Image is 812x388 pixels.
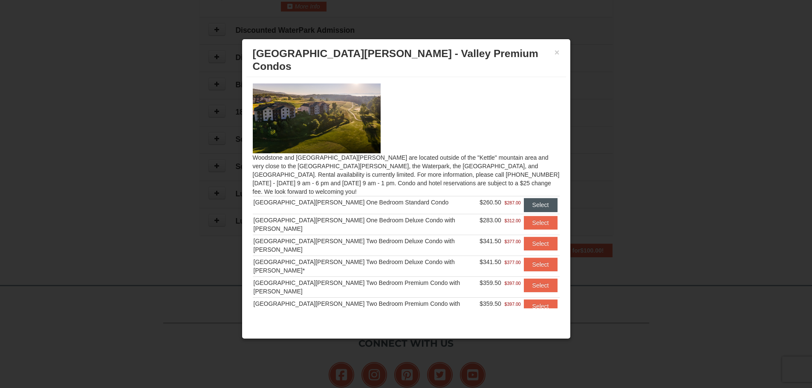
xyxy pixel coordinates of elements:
span: $397.00 [505,279,521,287]
img: 19219041-4-ec11c166.jpg [253,83,381,153]
span: $287.00 [505,198,521,207]
button: Select [524,216,558,230]
div: [GEOGRAPHIC_DATA][PERSON_NAME] One Bedroom Deluxe Condo with [PERSON_NAME] [254,216,478,233]
div: [GEOGRAPHIC_DATA][PERSON_NAME] One Bedroom Standard Condo [254,198,478,207]
span: $260.50 [480,199,501,206]
span: $341.50 [480,238,501,244]
div: [GEOGRAPHIC_DATA][PERSON_NAME] Two Bedroom Deluxe Condo with [PERSON_NAME]* [254,258,478,275]
span: [GEOGRAPHIC_DATA][PERSON_NAME] - Valley Premium Condos [253,48,538,72]
span: $377.00 [505,237,521,246]
button: Select [524,299,558,313]
span: $359.50 [480,279,501,286]
span: $377.00 [505,258,521,267]
button: Select [524,237,558,250]
span: $283.00 [480,217,501,224]
button: Select [524,279,558,292]
span: $397.00 [505,300,521,308]
div: Woodstone and [GEOGRAPHIC_DATA][PERSON_NAME] are located outside of the "Kettle" mountain area an... [246,77,566,308]
button: Select [524,198,558,212]
span: $341.50 [480,259,501,265]
div: [GEOGRAPHIC_DATA][PERSON_NAME] Two Bedroom Premium Condo with [PERSON_NAME] [254,279,478,296]
button: × [555,48,560,57]
span: $359.50 [480,300,501,307]
div: [GEOGRAPHIC_DATA][PERSON_NAME] Two Bedroom Premium Condo with [PERSON_NAME]* [254,299,478,316]
div: [GEOGRAPHIC_DATA][PERSON_NAME] Two Bedroom Deluxe Condo with [PERSON_NAME] [254,237,478,254]
span: $312.00 [505,216,521,225]
button: Select [524,258,558,271]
